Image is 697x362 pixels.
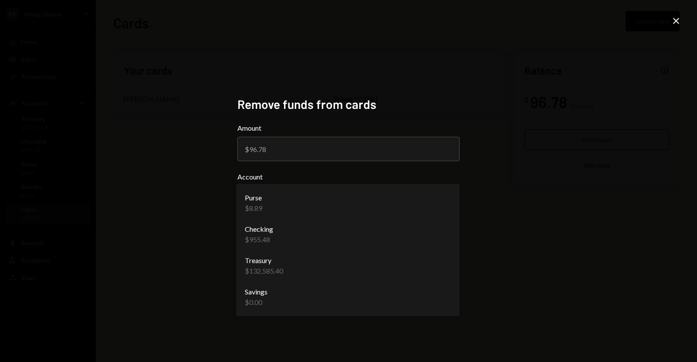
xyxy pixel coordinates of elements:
[245,287,267,297] div: Savings
[237,137,460,161] input: $96.78
[237,96,460,113] h2: Remove funds from cards
[245,255,283,266] div: Treasury
[245,234,273,245] div: $955.48
[245,224,273,234] div: Checking
[245,193,262,203] div: Purse
[237,172,460,182] label: Account
[245,297,267,308] div: $0.00
[245,266,283,276] div: $132,585.40
[237,123,460,133] label: Amount
[245,203,262,213] div: $8.89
